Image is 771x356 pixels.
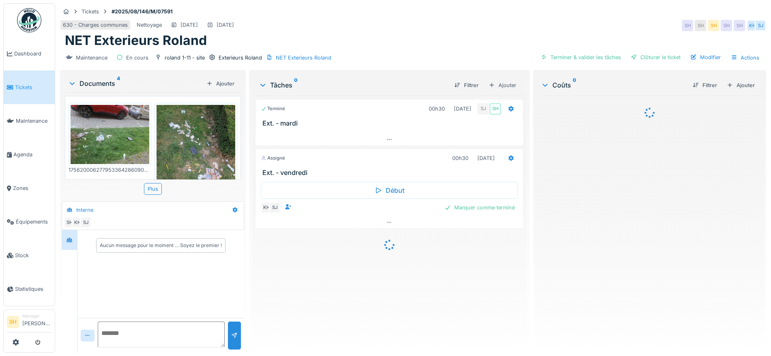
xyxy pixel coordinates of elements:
[7,313,52,333] a: SH Manager[PERSON_NAME]
[261,155,285,162] div: Assigné
[15,285,52,293] span: Statistiques
[454,105,471,113] div: [DATE]
[682,20,693,31] div: SH
[4,239,55,272] a: Stock
[4,70,55,104] a: Tickets
[4,171,55,205] a: Zones
[262,169,520,177] h3: Ext. - vendredi
[4,104,55,138] a: Maintenance
[126,54,148,62] div: En cours
[22,313,52,319] div: Manager
[165,54,205,62] div: roland 1-11 - site
[14,50,52,58] span: Dashboard
[734,20,745,31] div: SH
[17,8,41,32] img: Badge_color-CXgf-gQk.svg
[137,21,162,29] div: Nettoyage
[452,154,468,162] div: 00h30
[259,80,448,90] div: Tâches
[537,52,624,63] div: Terminer & valider les tâches
[22,313,52,330] li: [PERSON_NAME]
[755,20,766,31] div: SJ
[108,8,176,15] strong: #2025/08/146/M/07591
[294,80,298,90] sup: 0
[687,52,724,63] div: Modifier
[13,151,52,158] span: Agenda
[262,119,520,127] h3: Ext. - mardi
[490,103,501,115] div: SH
[15,252,52,259] span: Stock
[157,105,235,210] img: bvnkwhnts9pk8ydg7i2dk3q1lqh9
[76,206,93,214] div: Interne
[76,54,107,62] div: Maintenance
[65,33,207,48] h1: NET Exterieurs Roland
[477,103,489,115] div: SJ
[63,21,128,29] div: 630 - Charges communes
[541,80,686,90] div: Coûts
[15,83,52,91] span: Tickets
[72,217,83,228] div: KH
[689,80,720,91] div: Filtrer
[451,80,482,91] div: Filtrer
[4,138,55,171] a: Agenda
[100,242,222,249] div: Aucun message pour le moment … Soyez le premier !
[261,105,285,112] div: Terminé
[747,20,758,31] div: KH
[16,218,52,226] span: Équipements
[4,37,55,70] a: Dashboard
[82,8,99,15] div: Tickets
[724,80,758,91] div: Ajouter
[441,202,518,213] div: Marquer comme terminé
[4,205,55,239] a: Équipements
[721,20,732,31] div: SH
[573,80,576,90] sup: 0
[477,154,495,162] div: [DATE]
[80,217,91,228] div: SJ
[4,272,55,306] a: Statistiques
[695,20,706,31] div: SH
[261,182,518,199] div: Début
[429,105,445,113] div: 00h30
[269,202,280,213] div: SJ
[708,20,719,31] div: SH
[16,117,52,125] span: Maintenance
[261,202,272,213] div: KH
[485,79,520,91] div: Ajouter
[276,54,331,62] div: NET Exterieurs Roland
[203,78,238,89] div: Ajouter
[13,184,52,192] span: Zones
[217,21,234,29] div: [DATE]
[117,79,120,88] sup: 4
[180,21,198,29] div: [DATE]
[727,52,763,64] div: Actions
[7,316,19,328] li: SH
[71,105,149,164] img: r6o8ri9gyirb55k86a6b910jz7qn
[219,54,262,62] div: Exterieurs Roland
[627,52,684,63] div: Clôturer le ticket
[69,166,151,174] div: 17562000627795336428609098456532.jpg
[64,217,75,228] div: SH
[68,79,203,88] div: Documents
[144,183,162,195] div: Plus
